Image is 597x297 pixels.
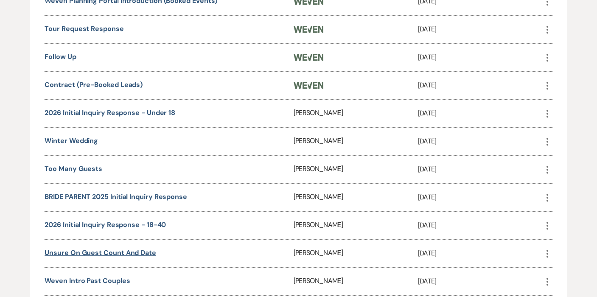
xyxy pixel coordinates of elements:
[45,80,143,89] a: Contract (Pre-Booked Leads)
[418,24,542,35] p: [DATE]
[418,52,542,63] p: [DATE]
[294,184,418,211] div: [PERSON_NAME]
[45,24,123,33] a: Tour Request Response
[45,276,130,285] a: Weven Intro Past Couples
[294,54,324,61] img: Weven Logo
[418,220,542,231] p: [DATE]
[294,100,418,127] div: [PERSON_NAME]
[45,52,76,61] a: Follow Up
[45,220,166,229] a: 2026 Initial Inquiry Response - 18-40
[294,212,418,239] div: [PERSON_NAME]
[45,164,102,173] a: Too Many Guests
[418,276,542,287] p: [DATE]
[418,164,542,175] p: [DATE]
[418,80,542,91] p: [DATE]
[418,108,542,119] p: [DATE]
[45,192,187,201] a: BRIDE PARENT 2025 Initial Inquiry Response
[294,156,418,183] div: [PERSON_NAME]
[294,268,418,295] div: [PERSON_NAME]
[45,108,175,117] a: 2026 Initial Inquiry Response - under 18
[294,26,324,33] img: Weven Logo
[294,82,324,89] img: Weven Logo
[45,248,156,257] a: Unsure on guest count and date
[418,136,542,147] p: [DATE]
[418,192,542,203] p: [DATE]
[45,136,98,145] a: Winter Wedding
[294,240,418,267] div: [PERSON_NAME]
[294,128,418,155] div: [PERSON_NAME]
[418,248,542,259] p: [DATE]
